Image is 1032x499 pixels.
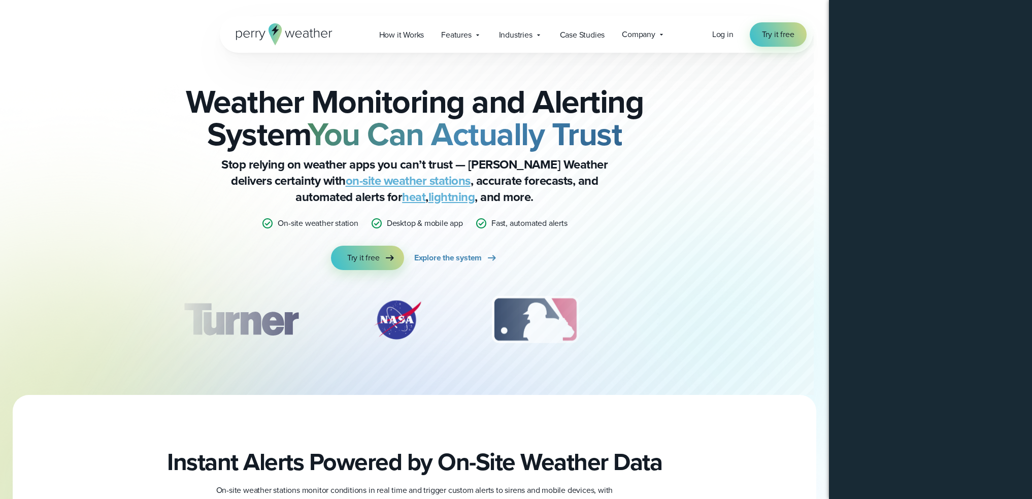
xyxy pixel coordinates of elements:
[750,22,807,47] a: Try it free
[482,294,589,345] img: MLB.svg
[402,188,425,206] a: heat
[560,29,605,41] span: Case Studies
[362,294,433,345] div: 2 of 12
[212,156,618,205] p: Stop relying on weather apps you can’t trust — [PERSON_NAME] Weather delivers certainty with , ac...
[414,246,498,270] a: Explore the system
[638,294,719,345] div: 4 of 12
[414,252,482,264] span: Explore the system
[169,85,660,150] h2: Weather Monitoring and Alerting System
[491,217,568,229] p: Fast, automated alerts
[362,294,433,345] img: NASA.svg
[331,246,404,270] a: Try it free
[551,24,614,45] a: Case Studies
[387,217,463,229] p: Desktop & mobile app
[622,28,655,41] span: Company
[347,252,380,264] span: Try it free
[371,24,433,45] a: How it Works
[428,188,475,206] a: lightning
[346,172,471,190] a: on-site weather stations
[762,28,794,41] span: Try it free
[308,110,622,158] strong: You Can Actually Trust
[169,294,313,345] img: Turner-Construction_1.svg
[712,28,734,41] a: Log in
[441,29,471,41] span: Features
[638,294,719,345] img: PGA.svg
[169,294,313,345] div: 1 of 12
[482,294,589,345] div: 3 of 12
[169,294,660,350] div: slideshow
[712,28,734,40] span: Log in
[167,448,662,476] h2: Instant Alerts Powered by On-Site Weather Data
[499,29,532,41] span: Industries
[379,29,424,41] span: How it Works
[278,217,358,229] p: On-site weather station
